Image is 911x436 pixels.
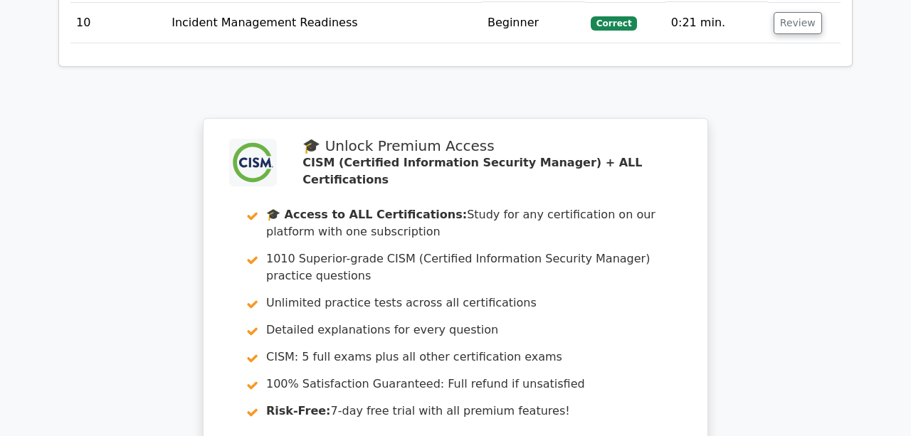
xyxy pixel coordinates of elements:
td: Beginner [482,3,585,43]
td: 10 [70,3,166,43]
span: Correct [591,16,637,31]
td: Incident Management Readiness [166,3,482,43]
button: Review [774,12,822,34]
td: 0:21 min. [665,3,768,43]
